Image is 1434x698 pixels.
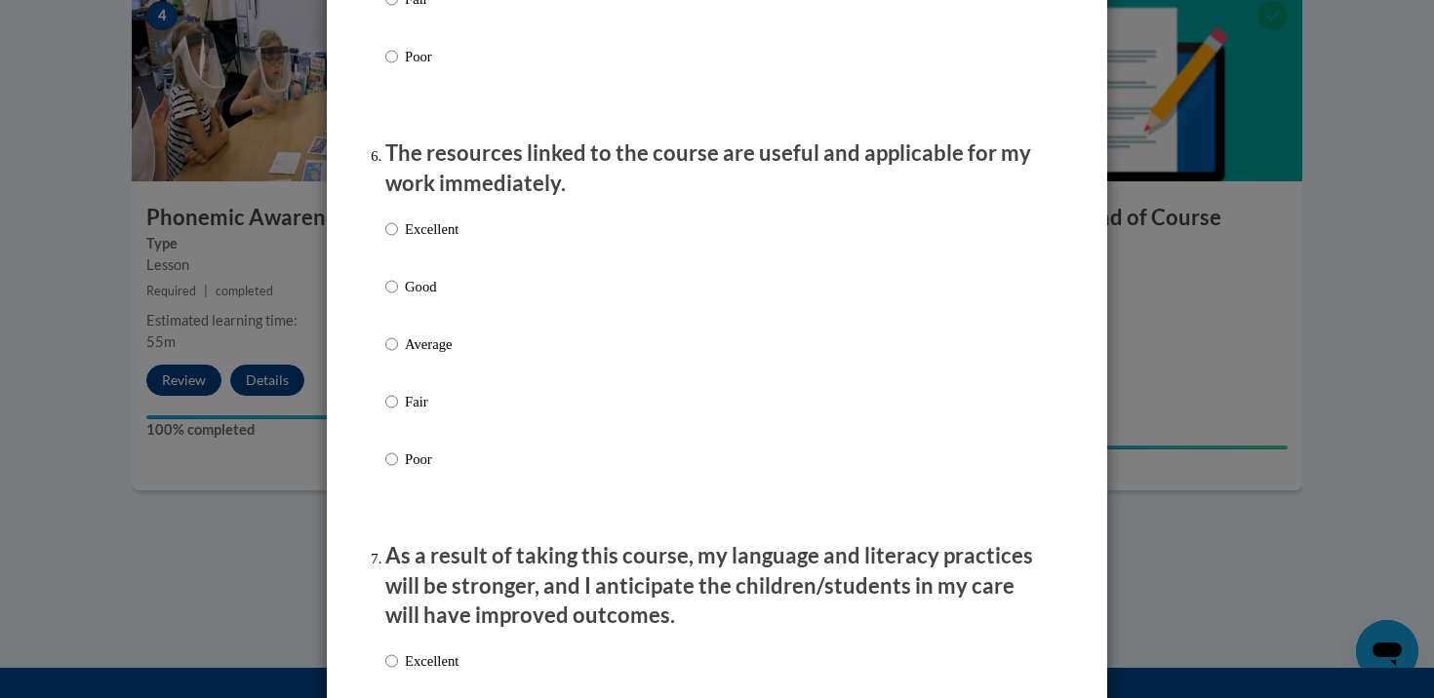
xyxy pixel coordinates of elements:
[385,333,398,355] input: Average
[385,276,398,297] input: Good
[385,46,398,67] input: Poor
[405,276,458,297] p: Good
[385,218,398,240] input: Excellent
[385,391,398,412] input: Fair
[385,448,398,470] input: Poor
[405,333,458,355] p: Average
[405,448,458,470] p: Poor
[385,138,1049,199] p: The resources linked to the course are useful and applicable for my work immediately.
[405,650,458,672] p: Excellent
[405,218,458,240] p: Excellent
[385,650,398,672] input: Excellent
[385,541,1049,631] p: As a result of taking this course, my language and literacy practices will be stronger, and I ant...
[405,391,458,412] p: Fair
[405,46,458,67] p: Poor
